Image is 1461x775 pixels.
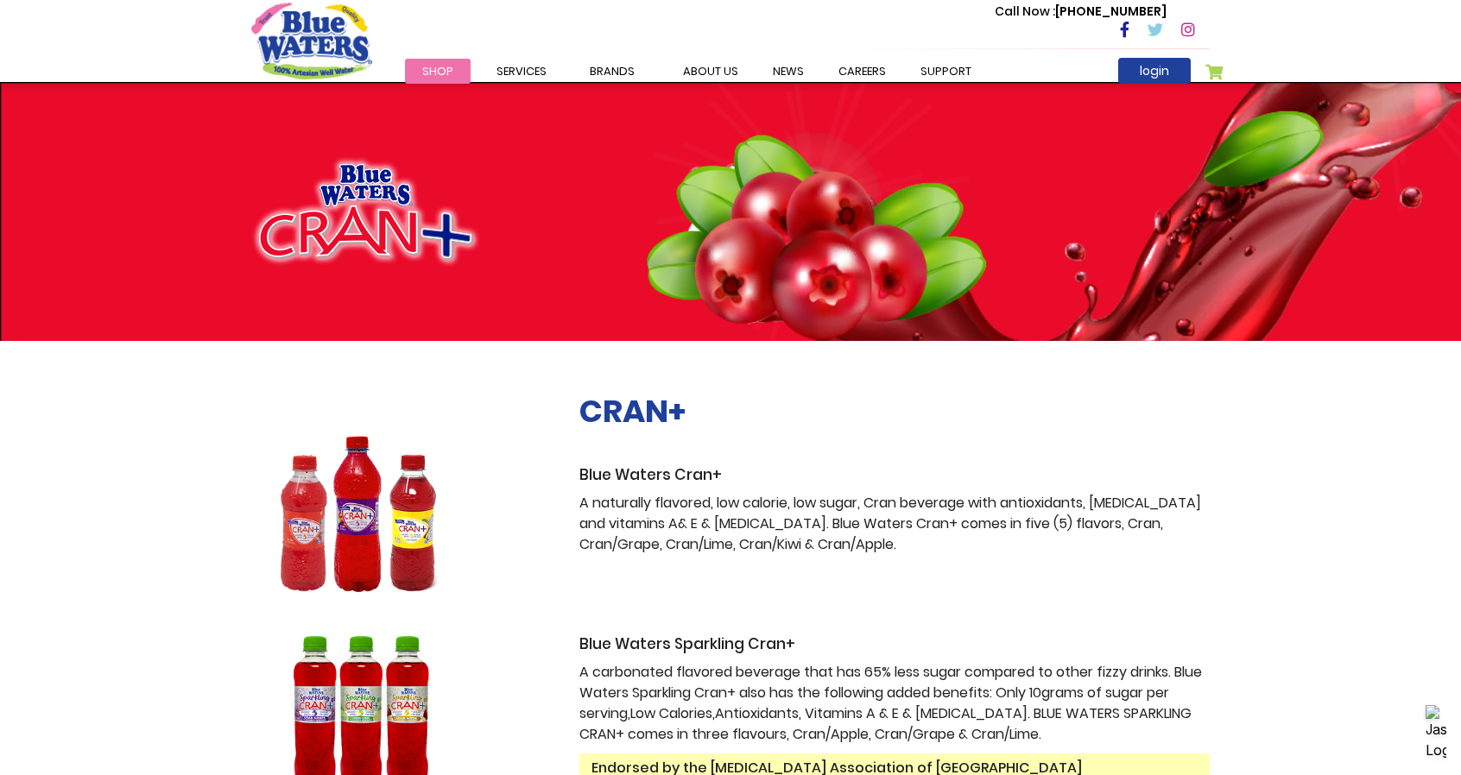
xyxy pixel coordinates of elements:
a: support [903,59,989,84]
p: A naturally flavored, low calorie, low sugar, Cran beverage with antioxidants, [MEDICAL_DATA] and... [579,493,1210,555]
h3: Blue Waters Sparkling Cran+ [579,635,1210,653]
h2: CRAN+ [579,393,1210,430]
a: careers [821,59,903,84]
a: about us [666,59,756,84]
p: [PHONE_NUMBER] [995,3,1167,21]
p: A carbonated flavored beverage that has 65% less sugar compared to other fizzy drinks. Blue Water... [579,662,1210,745]
h3: Blue Waters Cran+ [579,466,1210,484]
a: login [1118,58,1191,84]
span: Call Now : [995,3,1055,20]
a: store logo [251,3,372,79]
a: News [756,59,821,84]
span: Brands [590,63,635,79]
span: Services [496,63,547,79]
span: Shop [422,63,453,79]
